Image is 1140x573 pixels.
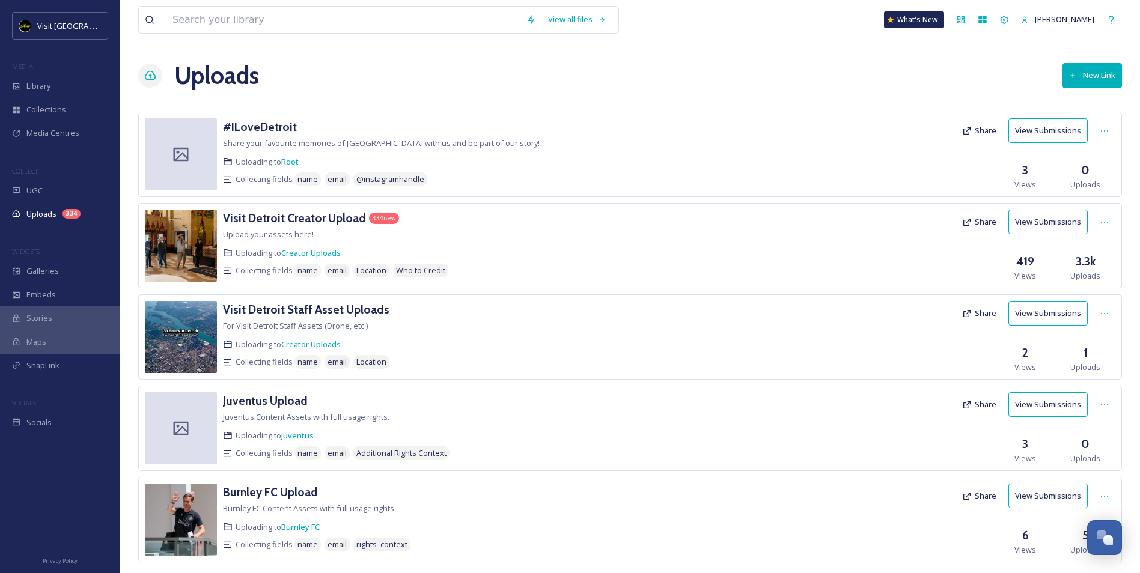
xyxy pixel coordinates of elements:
[236,539,293,550] span: Collecting fields
[145,210,217,282] img: ad41e9e4-4db5-4a88-bb1b-55b155b868dc.jpg
[236,447,293,459] span: Collecting fields
[1022,435,1028,453] h3: 3
[12,62,33,71] span: MEDIA
[236,174,293,185] span: Collecting fields
[1008,118,1088,143] button: View Submissions
[223,211,366,225] h3: Visit Detroit Creator Upload
[297,356,318,368] span: name
[1081,162,1090,179] h3: 0
[956,302,1002,325] button: Share
[884,11,944,28] a: What's New
[236,430,314,441] span: Uploading to
[396,265,445,276] span: Who to Credit
[1015,8,1100,31] a: [PERSON_NAME]
[1008,301,1088,326] button: View Submissions
[1082,527,1088,544] h3: 5
[19,20,31,32] img: VISIT%20DETROIT%20LOGO%20-%20BLACK%20BACKGROUND.png
[1008,392,1088,417] button: View Submissions
[1022,527,1029,544] h3: 6
[1014,179,1036,190] span: Views
[328,174,347,185] span: email
[236,339,341,350] span: Uploading to
[1008,210,1094,234] a: View Submissions
[12,166,38,175] span: COLLECT
[297,265,318,276] span: name
[223,138,540,148] span: Share your favourite memories of [GEOGRAPHIC_DATA] with us and be part of our story!
[328,265,347,276] span: email
[1014,362,1036,373] span: Views
[26,80,50,92] span: Library
[281,521,320,532] a: Burnley FC
[1070,270,1100,282] span: Uploads
[1008,484,1094,508] a: View Submissions
[26,417,52,428] span: Socials
[145,484,217,556] img: 6bb81066-5e41-4ffe-bbfa-0a4e5217d6ed.jpg
[281,247,341,258] a: Creator Uploads
[223,210,366,227] a: Visit Detroit Creator Upload
[356,265,386,276] span: Location
[1087,520,1122,555] button: Open Chat
[1062,63,1122,88] button: New Link
[26,127,79,139] span: Media Centres
[297,539,318,550] span: name
[1070,544,1100,556] span: Uploads
[236,521,320,533] span: Uploading to
[1008,484,1088,508] button: View Submissions
[236,356,293,368] span: Collecting fields
[145,301,217,373] img: 686af7d2-e0c3-43fa-9e27-0a04636953d4.jpg
[223,411,389,422] span: Juventus Content Assets with full usage rights.
[166,7,520,33] input: Search your library
[236,156,299,168] span: Uploading to
[542,8,612,31] a: View all files
[1070,362,1100,373] span: Uploads
[1070,453,1100,464] span: Uploads
[1070,179,1100,190] span: Uploads
[1035,14,1094,25] span: [PERSON_NAME]
[297,174,318,185] span: name
[236,265,293,276] span: Collecting fields
[281,339,341,350] a: Creator Uploads
[62,209,81,219] div: 334
[1022,162,1028,179] h3: 3
[281,430,314,441] a: Juventus
[328,356,347,368] span: email
[956,210,1002,234] button: Share
[26,104,66,115] span: Collections
[223,392,308,410] a: Juventus Upload
[1008,118,1094,143] a: View Submissions
[1008,392,1094,417] a: View Submissions
[26,360,59,371] span: SnapLink
[174,58,259,94] a: Uploads
[328,539,347,550] span: email
[369,213,399,224] div: 334 new
[1076,253,1096,270] h3: 3.3k
[356,539,407,550] span: rights_context
[26,312,52,324] span: Stories
[356,447,447,459] span: Additional Rights Context
[26,208,56,220] span: Uploads
[281,156,299,167] a: Root
[26,289,56,300] span: Embeds
[12,398,36,407] span: SOCIALS
[43,553,78,567] a: Privacy Policy
[1008,301,1094,326] a: View Submissions
[1081,435,1090,453] h3: 0
[1014,270,1036,282] span: Views
[223,484,318,501] a: Burnley FC Upload
[328,447,347,459] span: email
[43,557,78,565] span: Privacy Policy
[1016,253,1034,270] h3: 419
[223,503,396,514] span: Burnley FC Content Assets with full usage rights.
[297,447,318,459] span: name
[1014,453,1036,464] span: Views
[356,356,386,368] span: Location
[1022,344,1028,362] h3: 2
[223,229,314,240] span: Upload your assets here!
